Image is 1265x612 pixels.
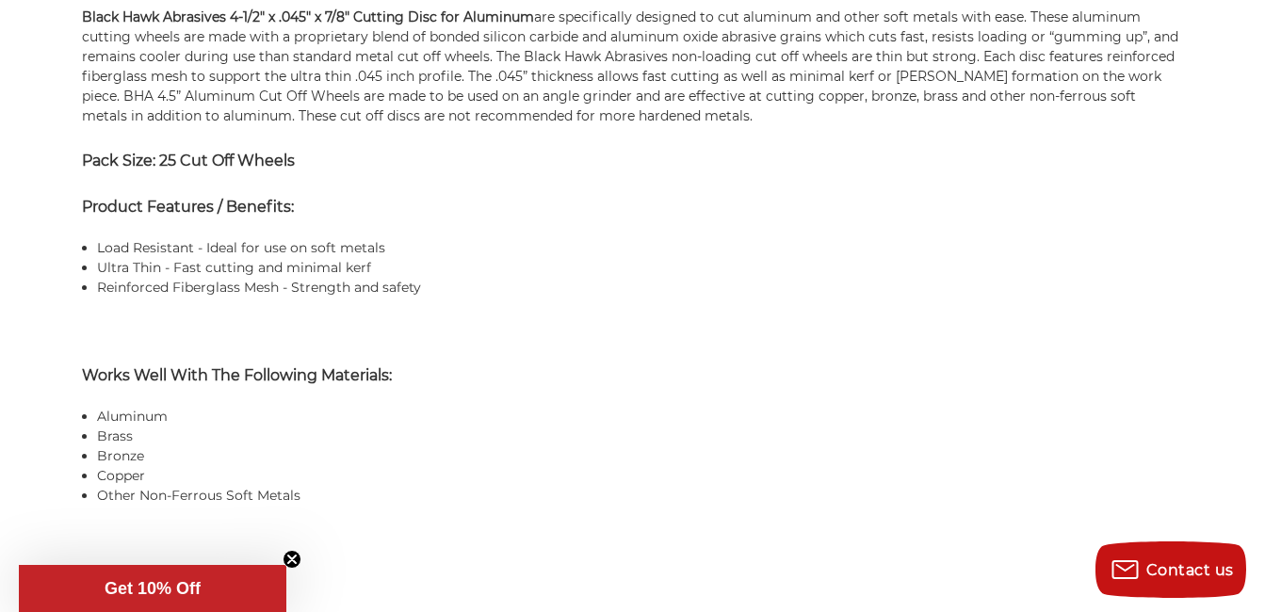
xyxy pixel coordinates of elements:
strong: Black Hawk Abrasives 4-1/2" x .045" x 7/8" Cutting Disc for Aluminum [82,8,534,25]
li: Bronze [97,446,1182,466]
li: Copper [97,466,1182,486]
strong: Works Well With The Following Materials: [82,366,392,384]
li: Reinforced Fiberglass Mesh - Strength and safety [97,278,1182,298]
button: Contact us [1095,541,1246,598]
span: Contact us [1146,561,1234,579]
span: Get 10% Off [105,579,201,598]
li: Load Resistant - Ideal for use on soft metals [97,238,1182,258]
li: Other Non-Ferrous Soft Metals [97,486,1182,506]
li: Ultra Thin - Fast cutting and minimal kerf [97,258,1182,278]
button: Close teaser [283,550,301,569]
div: Get 10% OffClose teaser [19,565,286,612]
li: Aluminum [97,407,1182,427]
p: are specifically designed to cut aluminum and other soft metals with ease. These aluminum cutting... [82,8,1182,126]
li: Brass [97,427,1182,446]
strong: Pack Size: 25 Cut Off Wheels [82,152,295,169]
strong: Product Features / Benefits: [82,198,294,216]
